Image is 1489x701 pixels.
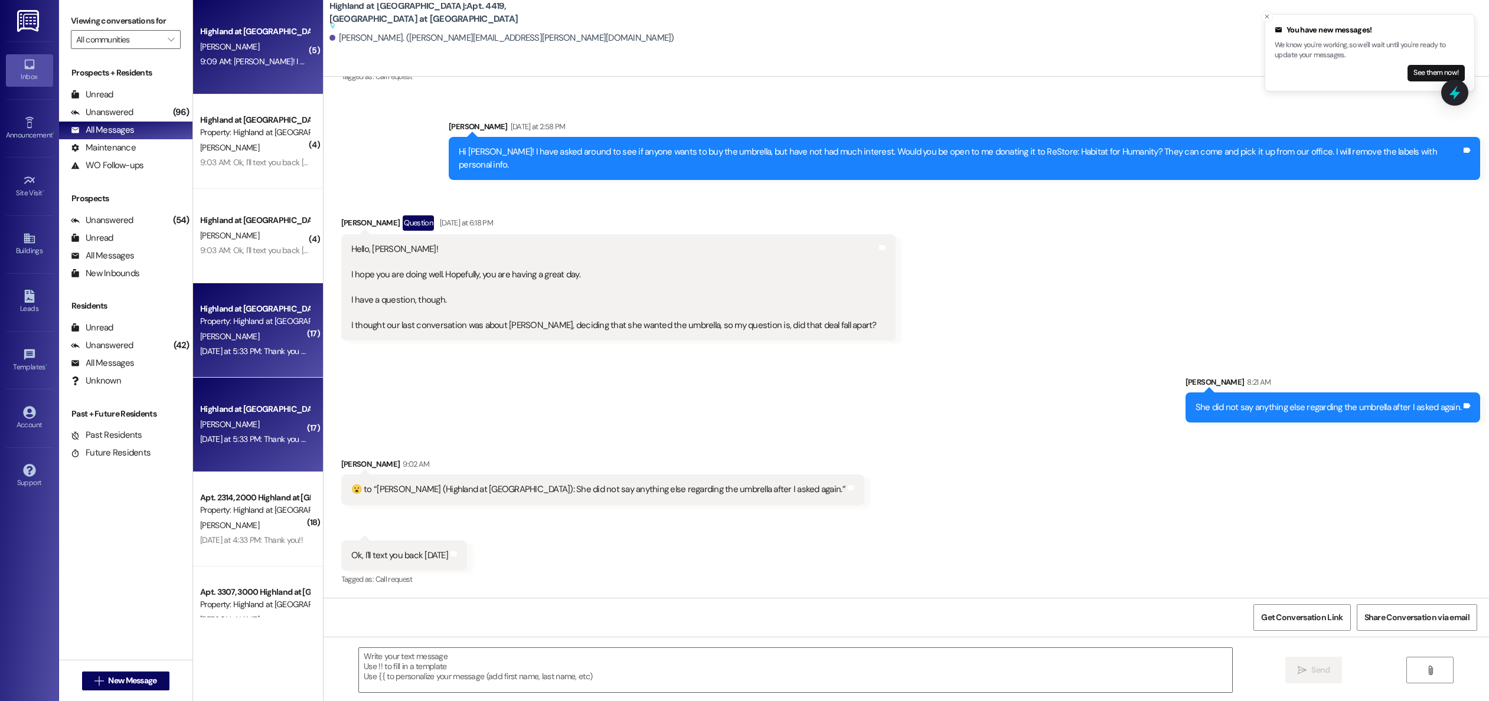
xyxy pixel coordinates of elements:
[200,126,309,139] div: Property: Highland at [GEOGRAPHIC_DATA]
[6,345,53,376] a: Templates •
[71,357,134,369] div: All Messages
[508,120,566,133] div: [DATE] at 2:58 PM
[71,12,181,30] label: Viewing conversations for
[200,598,309,611] div: Property: Highland at [GEOGRAPHIC_DATA]
[6,54,53,86] a: Inbox
[71,250,134,262] div: All Messages
[341,458,864,474] div: [PERSON_NAME]
[200,114,309,126] div: Highland at [GEOGRAPHIC_DATA]
[168,35,174,44] i: 
[329,32,674,44] div: [PERSON_NAME]. ([PERSON_NAME][EMAIL_ADDRESS][PERSON_NAME][DOMAIN_NAME])
[45,361,47,369] span: •
[341,68,760,85] div: Tagged as:
[1298,666,1307,675] i: 
[1261,611,1343,624] span: Get Conversation Link
[171,336,192,355] div: (42)
[6,460,53,492] a: Support
[82,671,169,690] button: New Message
[341,215,896,234] div: [PERSON_NAME]
[200,535,303,545] div: [DATE] at 4:33 PM: Thank you!!
[1244,376,1271,388] div: 8:21 AM
[200,142,259,153] span: [PERSON_NAME]
[200,41,259,52] span: [PERSON_NAME]
[6,286,53,318] a: Leads
[351,243,877,332] div: Hello, [PERSON_NAME]! I hope you are doing well. Hopefully, you are having a great day. I have a ...
[71,232,113,244] div: Unread
[71,339,133,352] div: Unanswered
[459,146,1461,171] div: Hi [PERSON_NAME]! I have asked around to see if anyone wants to buy the umbrella, but have not ha...
[53,129,54,137] span: •
[71,159,143,172] div: WO Follow-ups
[17,10,41,32] img: ResiDesk Logo
[200,214,309,227] div: Highland at [GEOGRAPHIC_DATA]
[200,492,309,504] div: Apt. 2314, 2000 Highland at [GEOGRAPHIC_DATA]
[43,187,44,195] span: •
[200,520,259,530] span: [PERSON_NAME]
[1275,24,1465,36] div: You have new messages!
[59,300,192,312] div: Residents
[200,315,309,327] div: Property: Highland at [GEOGRAPHIC_DATA]
[200,245,323,255] div: 9:03 AM: Ok, I'll text you back [DATE]
[170,103,192,122] div: (96)
[71,429,142,441] div: Past Residents
[71,214,133,227] div: Unanswered
[1196,401,1461,414] div: She did not say anything else regarding the umbrella after I asked again.
[200,403,309,415] div: Highland at [GEOGRAPHIC_DATA]
[1186,376,1480,392] div: [PERSON_NAME]
[375,71,413,81] span: Call request
[375,574,413,584] span: Call request
[71,106,133,119] div: Unanswered
[59,192,192,205] div: Prospects
[200,157,323,168] div: 9:03 AM: Ok, I'll text you back [DATE]
[200,56,1244,67] div: 9:09 AM: [PERSON_NAME]! I was worried but that is super exciting! I will be going back to my doct...
[403,215,434,230] div: Question
[200,230,259,241] span: [PERSON_NAME]
[200,434,319,444] div: [DATE] at 5:33 PM: Thank you both!
[200,586,309,598] div: Apt. 3307, 3000 Highland at [GEOGRAPHIC_DATA]
[1426,666,1435,675] i: 
[200,614,259,625] span: [PERSON_NAME]
[1275,40,1465,61] p: We know you're working, so we'll wait until you're ready to update your messages.
[76,30,162,49] input: All communities
[449,120,1480,137] div: [PERSON_NAME]
[351,549,448,562] div: Ok, I'll text you back [DATE]
[71,447,151,459] div: Future Residents
[71,124,134,136] div: All Messages
[400,458,429,470] div: 9:02 AM
[59,408,192,420] div: Past + Future Residents
[200,504,309,516] div: Property: Highland at [GEOGRAPHIC_DATA]
[1311,664,1330,676] span: Send
[1364,611,1470,624] span: Share Conversation via email
[1253,604,1350,631] button: Get Conversation Link
[351,483,845,496] div: ​😮​ to “ [PERSON_NAME] (Highland at [GEOGRAPHIC_DATA]): She did not say anything else regarding t...
[71,267,139,280] div: New Inbounds
[170,211,192,230] div: (54)
[341,571,467,588] div: Tagged as:
[71,89,113,101] div: Unread
[200,25,309,38] div: Highland at [GEOGRAPHIC_DATA]
[200,346,319,356] div: [DATE] at 5:33 PM: Thank you both!
[94,676,103,686] i: 
[1285,657,1343,683] button: Send
[108,674,156,687] span: New Message
[1261,11,1273,22] button: Close toast
[71,375,121,387] div: Unknown
[200,303,309,315] div: Highland at [GEOGRAPHIC_DATA]
[1357,604,1477,631] button: Share Conversation via email
[71,142,136,154] div: Maintenance
[200,331,259,342] span: [PERSON_NAME]
[6,402,53,434] a: Account
[200,419,259,430] span: [PERSON_NAME]
[6,228,53,260] a: Buildings
[437,217,493,229] div: [DATE] at 6:18 PM
[6,171,53,202] a: Site Visit •
[59,67,192,79] div: Prospects + Residents
[1408,65,1465,81] button: See them now!
[71,322,113,334] div: Unread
